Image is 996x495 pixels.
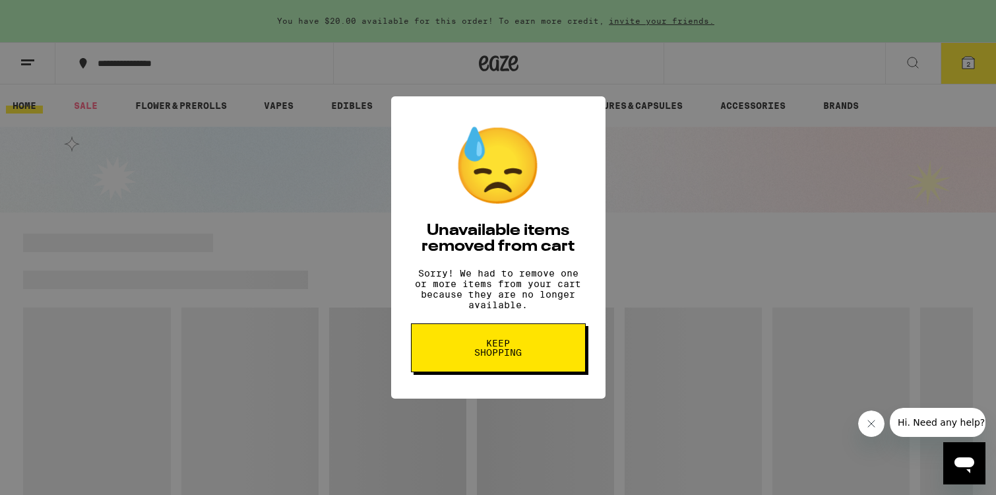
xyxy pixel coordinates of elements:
[890,408,985,437] iframe: Message from company
[411,268,586,310] p: Sorry! We had to remove one or more items from your cart because they are no longer available.
[411,323,586,372] button: Keep Shopping
[452,123,544,210] div: 😓
[858,411,885,437] iframe: Close message
[464,339,532,357] span: Keep Shopping
[411,223,586,255] h2: Unavailable items removed from cart
[943,442,985,484] iframe: Button to launch messaging window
